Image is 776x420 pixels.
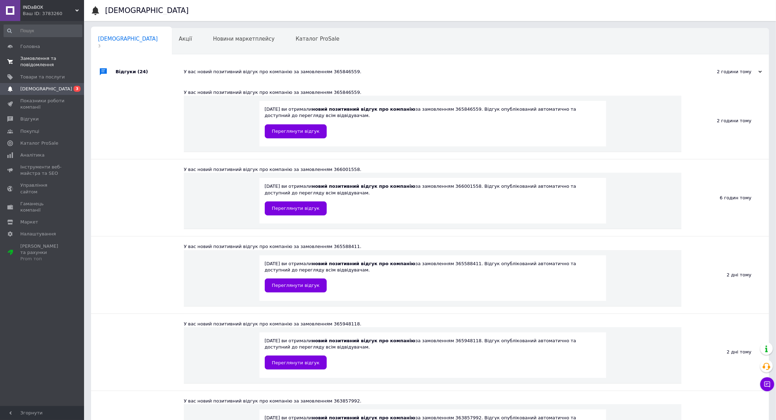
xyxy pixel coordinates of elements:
[213,36,275,42] span: Новини маркетплейсу
[272,129,320,134] span: Переглянути відгук
[312,261,416,266] b: новий позитивний відгук про компанію
[20,256,65,262] div: Prom топ
[116,61,184,82] div: Відгуки
[265,124,327,138] a: Переглянути відгук
[681,236,769,313] div: 2 дні тому
[265,338,601,370] div: [DATE] ви отримали за замовленням 365948118. Відгук опублікований автоматично та доступний до пер...
[20,116,39,122] span: Відгуки
[265,278,327,292] a: Переглянути відгук
[20,140,58,146] span: Каталог ProSale
[681,82,769,159] div: 2 години тому
[184,321,681,327] div: У вас новий позитивний відгук про компанію за замовленням 365948118.
[184,69,692,75] div: У вас новий позитивний відгук про компанію за замовленням 365846559.
[265,261,601,292] div: [DATE] ви отримали за замовленням 365588411. Відгук опублікований автоматично та доступний до пер...
[681,314,769,391] div: 2 дні тому
[98,43,158,49] span: 3
[20,86,72,92] span: [DEMOGRAPHIC_DATA]
[23,11,84,17] div: Ваш ID: 3783260
[20,152,44,158] span: Аналітика
[20,243,65,262] span: [PERSON_NAME] та рахунки
[20,128,39,135] span: Покупці
[265,106,601,138] div: [DATE] ви отримали за замовленням 365846559. Відгук опублікований автоматично та доступний до пер...
[184,166,681,173] div: У вас новий позитивний відгук про компанію за замовленням 366001558.
[265,183,601,215] div: [DATE] ви отримали за замовленням 366001558. Відгук опублікований автоматично та доступний до пер...
[20,55,65,68] span: Замовлення та повідомлення
[20,219,38,225] span: Маркет
[184,243,681,250] div: У вас новий позитивний відгук про компанію за замовленням 365588411.
[265,356,327,370] a: Переглянути відгук
[138,69,148,74] span: (24)
[265,201,327,215] a: Переглянути відгук
[20,201,65,213] span: Гаманець компанії
[692,69,762,75] div: 2 години тому
[20,98,65,110] span: Показники роботи компанії
[98,36,158,42] span: [DEMOGRAPHIC_DATA]
[184,89,681,96] div: У вас новий позитивний відгук про компанію за замовленням 365846559.
[179,36,192,42] span: Акції
[23,4,75,11] span: INDaBOX
[312,338,416,343] b: новий позитивний відгук про компанію
[4,25,82,37] input: Пошук
[74,86,81,92] span: 3
[272,283,320,288] span: Переглянути відгук
[20,182,65,195] span: Управління сайтом
[20,43,40,50] span: Головна
[296,36,339,42] span: Каталог ProSale
[312,106,416,112] b: новий позитивний відгук про компанію
[312,184,416,189] b: новий позитивний відгук про компанію
[20,74,65,80] span: Товари та послуги
[105,6,189,15] h1: [DEMOGRAPHIC_DATA]
[20,164,65,177] span: Інструменти веб-майстра та SEO
[272,360,320,365] span: Переглянути відгук
[272,206,320,211] span: Переглянути відгук
[20,231,56,237] span: Налаштування
[184,398,681,404] div: У вас новий позитивний відгук про компанію за замовленням 363857992.
[681,159,769,236] div: 6 годин тому
[760,377,774,391] button: Чат з покупцем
